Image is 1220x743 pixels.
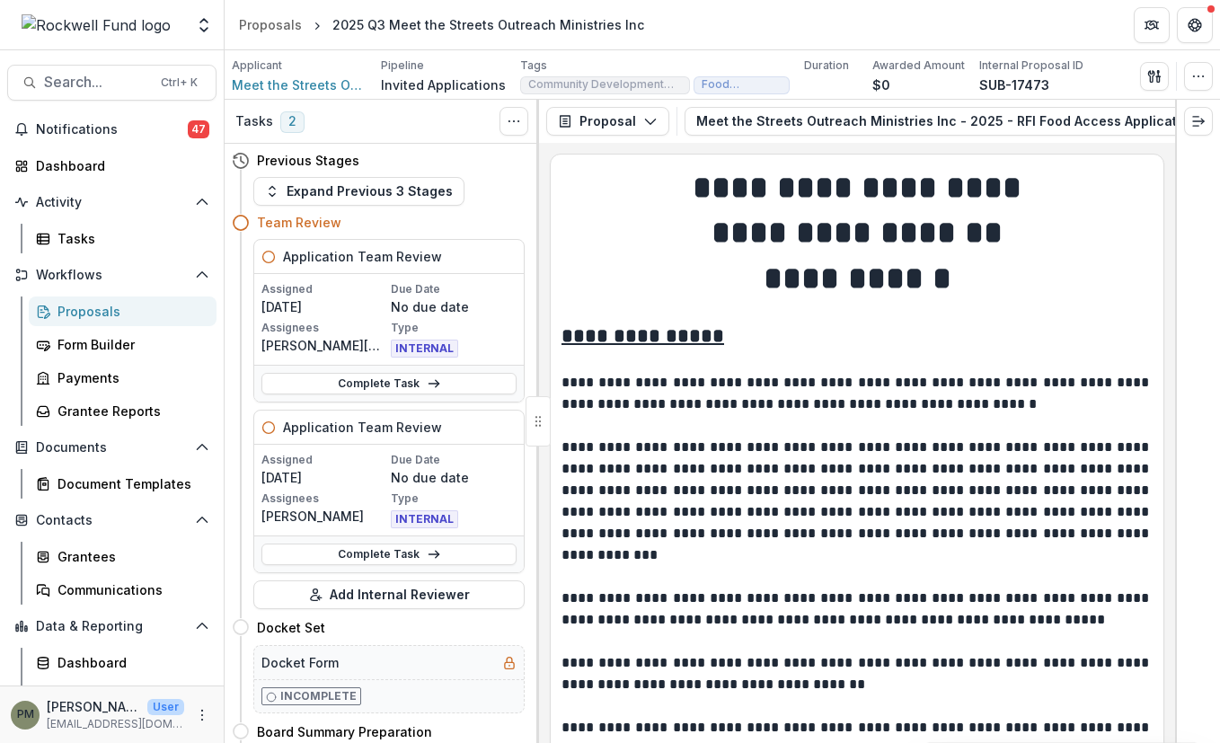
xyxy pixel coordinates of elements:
button: Get Help [1177,7,1213,43]
span: Activity [36,195,188,210]
h4: Docket Set [257,618,325,637]
button: More [191,704,213,726]
span: 2 [280,111,305,133]
a: Communications [29,575,217,605]
a: Complete Task [261,373,517,394]
div: Document Templates [57,474,202,493]
button: Open Activity [7,188,217,217]
nav: breadcrumb [232,12,651,38]
a: Grantees [29,542,217,571]
div: 2025 Q3 Meet the Streets Outreach Ministries Inc [332,15,644,34]
span: Contacts [36,513,188,528]
div: Ctrl + K [157,73,201,93]
div: Grantee Reports [57,402,202,420]
span: Notifications [36,122,188,137]
p: [PERSON_NAME][GEOGRAPHIC_DATA] [47,697,140,716]
button: Expand Previous 3 Stages [253,177,464,206]
div: Proposals [239,15,302,34]
a: Tasks [29,224,217,253]
a: Grantee Reports [29,396,217,426]
p: Incomplete [280,688,357,704]
span: INTERNAL [391,340,458,358]
span: Search... [44,74,150,91]
p: $0 [872,75,890,94]
span: Food Distribution [702,78,782,91]
p: Duration [804,57,849,74]
button: Partners [1134,7,1170,43]
img: Rockwell Fund logo [22,14,171,36]
p: Due Date [391,452,517,468]
a: Dashboard [7,151,217,181]
div: Form Builder [57,335,202,354]
button: Open Workflows [7,261,217,289]
span: Documents [36,440,188,456]
button: Open Contacts [7,506,217,535]
a: Meet the Streets Outreach Ministries Inc [232,75,367,94]
p: Tags [520,57,547,74]
button: Search... [7,65,217,101]
p: No due date [391,468,517,487]
button: Open Documents [7,433,217,462]
h5: Docket Form [261,653,339,672]
p: User [147,699,184,715]
p: [EMAIL_ADDRESS][DOMAIN_NAME] [47,716,184,732]
button: Notifications47 [7,115,217,144]
h5: Application Team Review [283,418,442,437]
div: Proposals [57,302,202,321]
h4: Team Review [257,213,341,232]
p: Type [391,491,517,507]
div: Communications [57,580,202,599]
a: Form Builder [29,330,217,359]
p: Invited Applications [381,75,506,94]
span: 47 [188,120,209,138]
span: Workflows [36,268,188,283]
p: Assignees [261,491,387,507]
p: Internal Proposal ID [979,57,1083,74]
h3: Tasks [235,114,273,129]
h4: Board Summary Preparation [257,722,432,741]
p: [PERSON_NAME] [261,507,387,526]
a: Dashboard [29,648,217,677]
button: Expand right [1184,107,1213,136]
a: Complete Task [261,544,517,565]
a: Proposals [232,12,309,38]
p: Assigned [261,281,387,297]
button: Open entity switcher [191,7,217,43]
div: Grantees [57,547,202,566]
button: Add Internal Reviewer [253,580,525,609]
a: Document Templates [29,469,217,499]
h4: Previous Stages [257,151,359,170]
p: Assigned [261,452,387,468]
div: Payments [57,368,202,387]
a: Proposals [29,296,217,326]
span: Data & Reporting [36,619,188,634]
div: Dashboard [57,653,202,672]
span: Community Development Docket [528,78,682,91]
p: No due date [391,297,517,316]
button: Proposal [546,107,669,136]
p: Due Date [391,281,517,297]
p: Awarded Amount [872,57,965,74]
p: Applicant [232,57,282,74]
a: Data Report [29,681,217,711]
button: Toggle View Cancelled Tasks [499,107,528,136]
span: INTERNAL [391,510,458,528]
a: Payments [29,363,217,393]
p: [PERSON_NAME][GEOGRAPHIC_DATA] [261,336,387,355]
div: Patrick Moreno-Covington [17,709,34,721]
p: Type [391,320,517,336]
h5: Application Team Review [283,247,442,266]
button: Open Data & Reporting [7,612,217,641]
p: SUB-17473 [979,75,1049,94]
p: Assignees [261,320,387,336]
div: Dashboard [36,156,202,175]
p: [DATE] [261,297,387,316]
div: Tasks [57,229,202,248]
p: [DATE] [261,468,387,487]
p: Pipeline [381,57,424,74]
